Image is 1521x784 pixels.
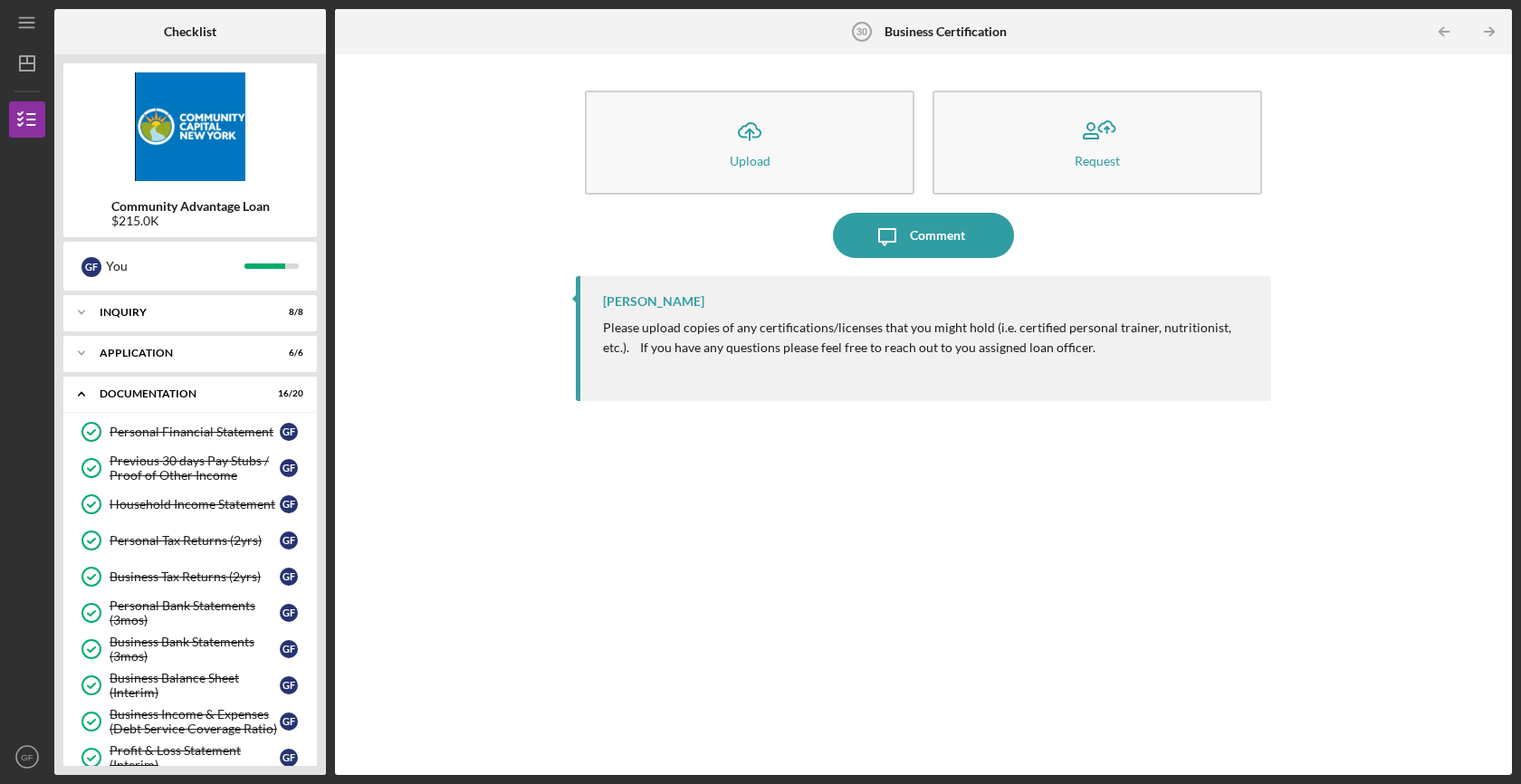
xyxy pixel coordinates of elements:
[110,533,280,548] div: Personal Tax Returns (2yrs)
[72,667,308,703] a: Business Balance Sheet (Interim)GF
[856,26,867,37] tspan: 30
[106,251,244,282] div: You
[110,425,280,439] div: Personal Financial Statement
[72,486,308,522] a: Household Income StatementGF
[110,569,280,584] div: Business Tax Returns (2yrs)
[72,559,308,595] a: Business Tax Returns (2yrs)GF
[280,604,298,622] div: G F
[72,595,308,631] a: Personal Bank Statements (3mos)GF
[1075,154,1120,167] div: Request
[21,752,33,762] text: GF
[110,743,280,772] div: Profit & Loss Statement (Interim)
[280,531,298,550] div: G F
[280,459,298,477] div: G F
[100,388,258,399] div: Documentation
[280,640,298,658] div: G F
[164,24,216,39] b: Checklist
[72,522,308,559] a: Personal Tax Returns (2yrs)GF
[585,91,914,195] button: Upload
[271,307,303,318] div: 8 / 8
[72,703,308,740] a: Business Income & Expenses (Debt Service Coverage Ratio)GF
[81,257,101,277] div: G F
[603,294,704,309] div: [PERSON_NAME]
[110,598,280,627] div: Personal Bank Statements (3mos)
[910,213,965,258] div: Comment
[72,450,308,486] a: Previous 30 days Pay Stubs / Proof of Other IncomeGF
[110,497,280,512] div: Household Income Statement
[730,154,770,167] div: Upload
[111,199,270,214] b: Community Advantage Loan
[933,91,1262,195] button: Request
[72,631,308,667] a: Business Bank Statements (3mos)GF
[100,348,258,359] div: Application
[271,388,303,399] div: 16 / 20
[280,495,298,513] div: G F
[9,739,45,775] button: GF
[885,24,1007,39] b: Business Certification
[110,635,280,664] div: Business Bank Statements (3mos)
[110,707,280,736] div: Business Income & Expenses (Debt Service Coverage Ratio)
[63,72,317,181] img: Product logo
[110,671,280,700] div: Business Balance Sheet (Interim)
[72,414,308,450] a: Personal Financial StatementGF
[603,318,1253,359] p: Please upload copies of any certifications/licenses that you might hold (i.e. certified personal ...
[833,213,1014,258] button: Comment
[110,454,280,483] div: Previous 30 days Pay Stubs / Proof of Other Income
[280,568,298,586] div: G F
[111,214,270,228] div: $215.0K
[280,676,298,694] div: G F
[271,348,303,359] div: 6 / 6
[280,749,298,767] div: G F
[280,423,298,441] div: G F
[280,712,298,731] div: G F
[100,307,258,318] div: Inquiry
[72,740,308,776] a: Profit & Loss Statement (Interim)GF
